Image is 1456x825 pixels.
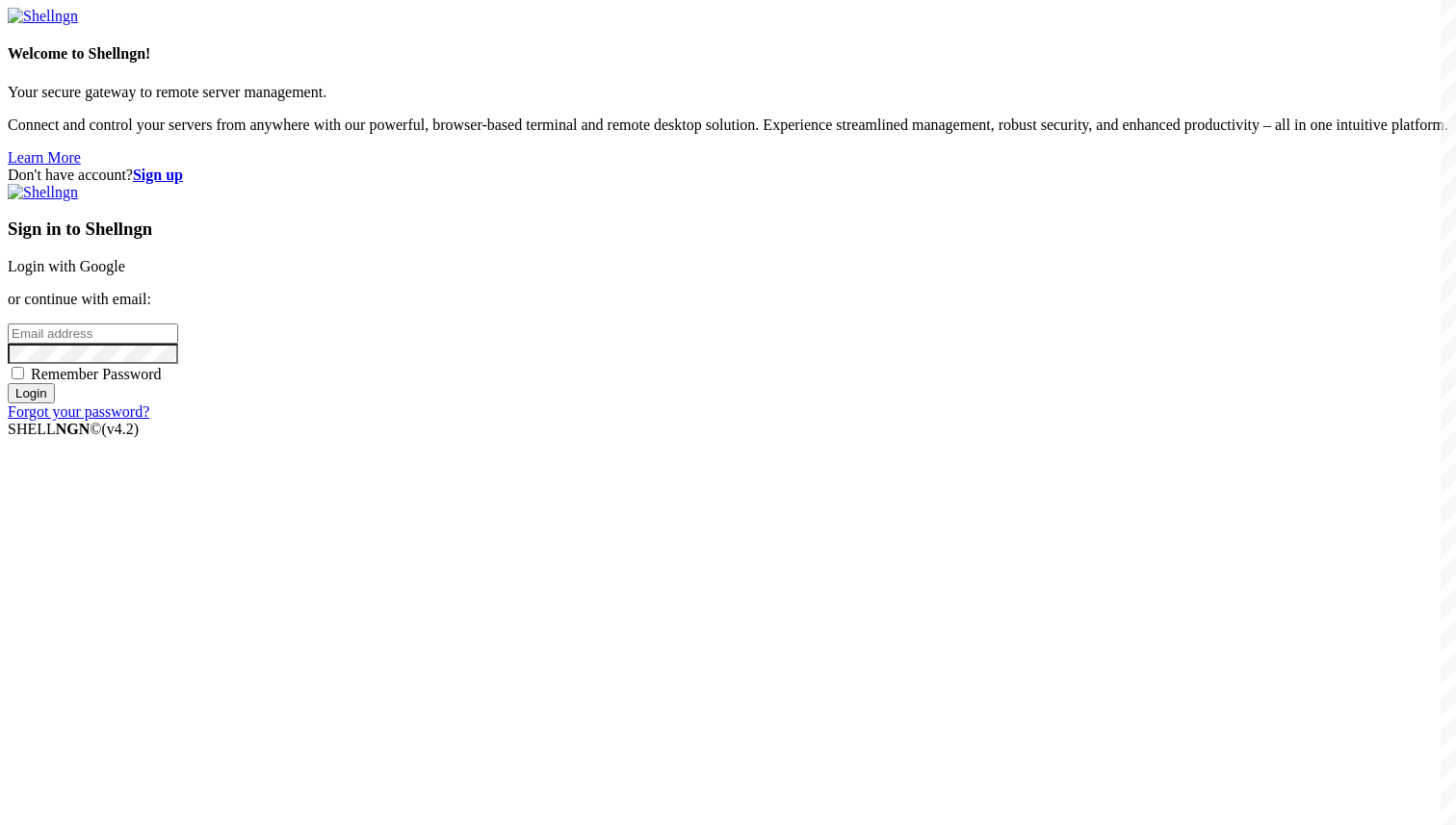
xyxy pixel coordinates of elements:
p: Connect and control your servers from anywhere with our powerful, browser-based terminal and remo... [8,116,1448,134]
img: Shellngn [8,184,78,201]
p: or continue with email: [8,291,1448,308]
a: Sign up [133,167,183,183]
div: Don't have account? [8,167,1448,184]
input: Login [8,383,55,403]
span: Remember Password [31,366,162,382]
input: Remember Password [12,367,24,379]
input: Email address [8,323,178,344]
img: Shellngn [8,8,78,25]
a: Forgot your password? [8,403,149,420]
h4: Welcome to Shellngn! [8,45,1448,63]
span: SHELL © [8,421,139,437]
a: Learn More [8,149,81,166]
h3: Sign in to Shellngn [8,219,1448,240]
a: Login with Google [8,258,125,274]
b: NGN [56,421,91,437]
span: 4.2.0 [102,421,140,437]
p: Your secure gateway to remote server management. [8,84,1448,101]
